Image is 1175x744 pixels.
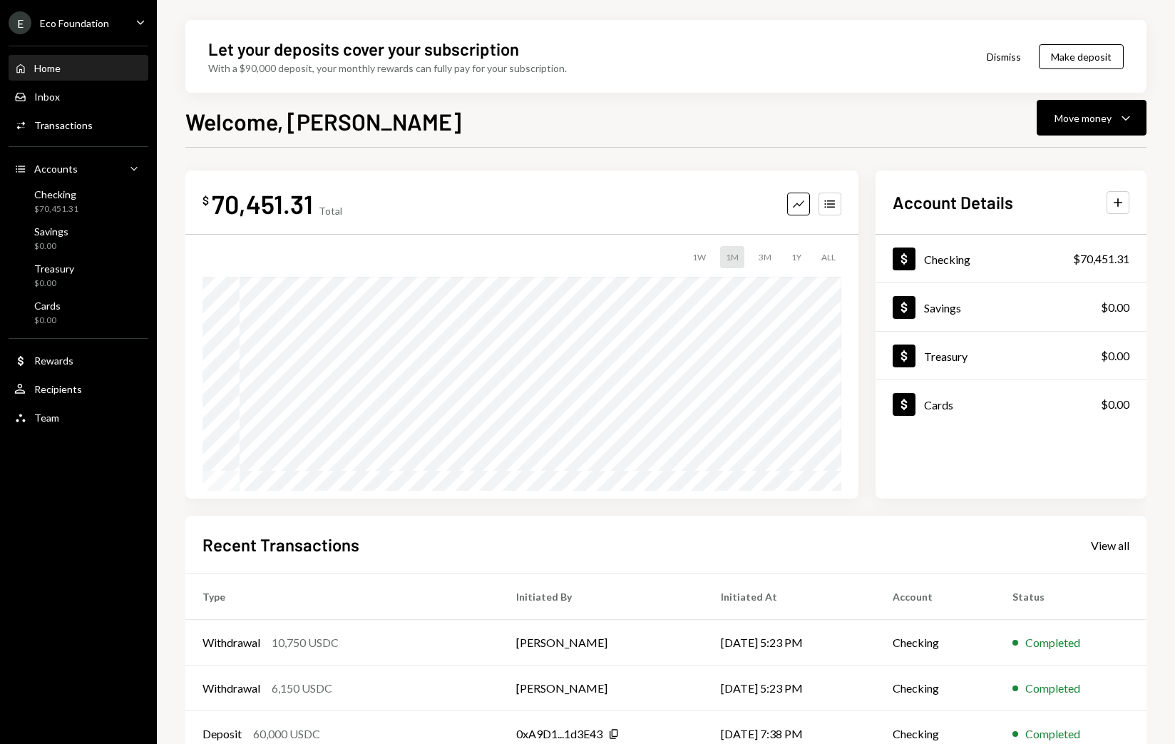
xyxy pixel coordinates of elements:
[272,634,339,651] div: 10,750 USDC
[9,376,148,402] a: Recipients
[185,574,499,620] th: Type
[34,188,78,200] div: Checking
[9,295,148,330] a: Cards$0.00
[876,666,995,711] td: Checking
[687,246,712,268] div: 1W
[876,283,1146,331] a: Savings$0.00
[34,119,93,131] div: Transactions
[924,301,961,315] div: Savings
[1091,537,1129,553] a: View all
[9,112,148,138] a: Transactions
[208,61,567,76] div: With a $90,000 deposit, your monthly rewards can fully pay for your subscription.
[9,258,148,292] a: Treasury$0.00
[208,37,519,61] div: Let your deposits cover your subscription
[753,246,777,268] div: 3M
[704,666,876,711] td: [DATE] 5:23 PM
[499,574,703,620] th: Initiated By
[202,680,260,697] div: Withdrawal
[34,300,61,312] div: Cards
[969,40,1039,73] button: Dismiss
[1091,539,1129,553] div: View all
[9,347,148,373] a: Rewards
[499,666,703,711] td: [PERSON_NAME]
[876,380,1146,428] a: Cards$0.00
[40,17,109,29] div: Eco Foundation
[924,350,968,363] div: Treasury
[1039,44,1124,69] button: Make deposit
[9,184,148,218] a: Checking$70,451.31
[34,163,78,175] div: Accounts
[720,246,744,268] div: 1M
[9,156,148,181] a: Accounts
[1101,396,1129,413] div: $0.00
[876,574,995,620] th: Account
[876,332,1146,379] a: Treasury$0.00
[34,315,61,327] div: $0.00
[34,355,73,367] div: Rewards
[34,225,68,238] div: Savings
[1055,111,1112,126] div: Move money
[34,277,74,290] div: $0.00
[516,725,602,743] div: 0xA9D1...1d3E43
[995,574,1146,620] th: Status
[924,253,970,266] div: Checking
[499,620,703,666] td: [PERSON_NAME]
[34,203,78,215] div: $70,451.31
[1025,725,1080,743] div: Completed
[253,725,320,743] div: 60,000 USDC
[202,634,260,651] div: Withdrawal
[1073,250,1129,267] div: $70,451.31
[34,62,61,74] div: Home
[212,188,313,220] div: 70,451.31
[34,412,59,424] div: Team
[786,246,807,268] div: 1Y
[185,107,461,136] h1: Welcome, [PERSON_NAME]
[876,235,1146,282] a: Checking$70,451.31
[704,620,876,666] td: [DATE] 5:23 PM
[704,574,876,620] th: Initiated At
[893,190,1013,214] h2: Account Details
[816,246,841,268] div: ALL
[202,725,242,743] div: Deposit
[9,83,148,109] a: Inbox
[34,240,68,253] div: $0.00
[34,91,60,103] div: Inbox
[202,533,359,556] h2: Recent Transactions
[34,263,74,275] div: Treasury
[1025,680,1080,697] div: Completed
[319,205,342,217] div: Total
[1025,634,1080,651] div: Completed
[9,55,148,81] a: Home
[9,221,148,255] a: Savings$0.00
[9,11,31,34] div: E
[876,620,995,666] td: Checking
[1037,100,1146,136] button: Move money
[34,383,82,395] div: Recipients
[924,398,953,412] div: Cards
[272,680,332,697] div: 6,150 USDC
[1101,347,1129,365] div: $0.00
[9,404,148,430] a: Team
[202,193,209,208] div: $
[1101,299,1129,316] div: $0.00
